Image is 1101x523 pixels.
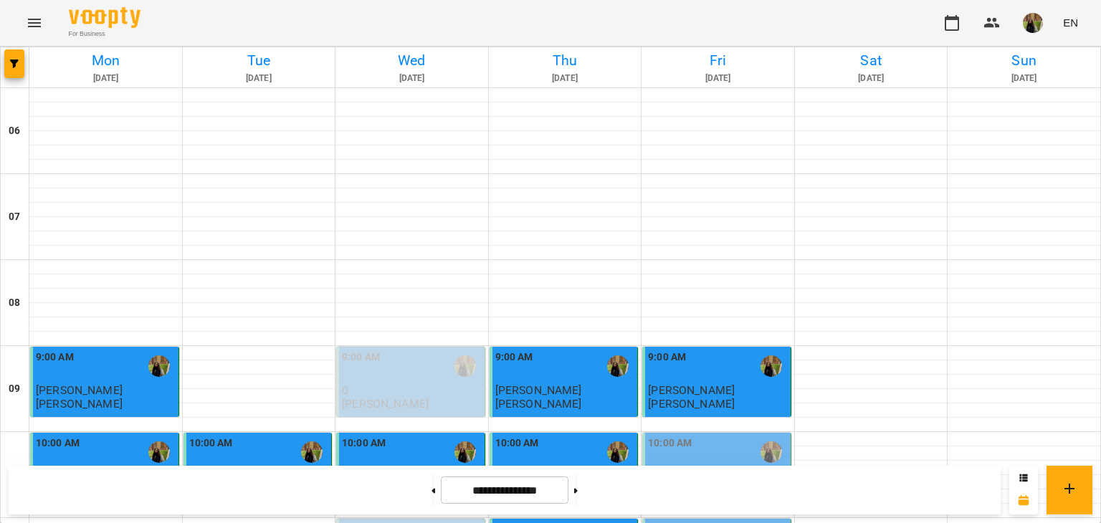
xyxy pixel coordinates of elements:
h6: Sat [797,49,945,72]
h6: [DATE] [950,72,1098,85]
label: 9:00 AM [495,350,533,365]
h6: [DATE] [338,72,486,85]
p: 0 [342,384,482,396]
label: 10:00 AM [189,436,233,451]
h6: [DATE] [491,72,639,85]
img: Власійчук Ольга Іванівна [454,355,476,377]
img: Власійчук Ольга Іванівна [761,441,782,463]
h6: 09 [9,381,20,397]
h6: [DATE] [32,72,180,85]
h6: 08 [9,295,20,311]
span: EN [1063,15,1078,30]
h6: Thu [491,49,639,72]
button: Menu [17,6,52,40]
img: Власійчук Ольга Іванівна [148,355,170,377]
p: [PERSON_NAME] [495,398,582,410]
h6: Mon [32,49,180,72]
p: [PERSON_NAME] [648,398,735,410]
h6: Fri [644,49,792,72]
span: [PERSON_NAME] [648,383,735,397]
span: For Business [69,29,140,39]
img: Voopty Logo [69,7,140,28]
label: 9:00 AM [342,350,380,365]
span: [PERSON_NAME] [495,383,582,397]
img: Власійчук Ольга Іванівна [148,441,170,463]
h6: [DATE] [797,72,945,85]
button: EN [1057,9,1084,36]
p: [PERSON_NAME] [36,398,123,410]
h6: 06 [9,123,20,139]
p: [PERSON_NAME] [342,398,429,410]
label: 10:00 AM [648,436,692,451]
h6: [DATE] [644,72,792,85]
img: Власійчук Ольга Іванівна [761,355,782,377]
label: 10:00 AM [342,436,386,451]
h6: Tue [185,49,333,72]
h6: 07 [9,209,20,225]
img: Власійчук Ольга Іванівна [607,441,629,463]
label: 9:00 AM [36,350,74,365]
span: [PERSON_NAME] [36,383,123,397]
h6: Wed [338,49,486,72]
label: 10:00 AM [36,436,80,451]
img: Власійчук Ольга Іванівна [607,355,629,377]
h6: Sun [950,49,1098,72]
img: Власійчук Ольга Іванівна [454,441,476,463]
img: Власійчук Ольга Іванівна [301,441,323,463]
label: 9:00 AM [648,350,686,365]
h6: [DATE] [185,72,333,85]
img: 11bdc30bc38fc15eaf43a2d8c1dccd93.jpg [1023,13,1043,33]
label: 10:00 AM [495,436,539,451]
